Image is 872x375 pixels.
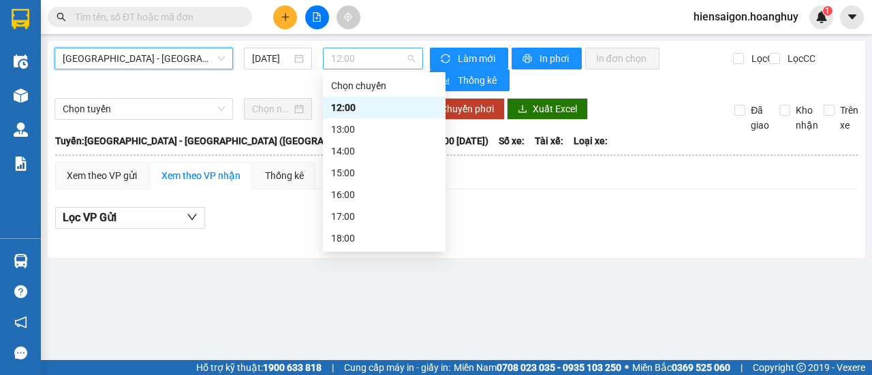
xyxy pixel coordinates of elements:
img: warehouse-icon [14,88,28,103]
div: 14:00 [331,144,437,159]
div: Chọn chuyến [323,75,446,97]
span: search [57,12,66,22]
div: 12:00 [331,100,437,115]
button: caret-down [840,5,864,29]
img: logo-vxr [12,9,29,29]
span: | [332,360,334,375]
input: 14/10/2025 [252,51,292,66]
span: Lọc CC [782,51,817,66]
span: down [187,212,198,223]
span: hiensaigon.hoanghuy [683,8,809,25]
strong: 1900 633 818 [263,362,322,373]
span: Trên xe [835,103,864,133]
img: warehouse-icon [14,123,28,137]
div: 13:00 [331,122,437,137]
span: printer [523,54,534,65]
span: Miền Bắc [632,360,730,375]
span: notification [14,316,27,329]
button: printerIn phơi [512,48,582,69]
img: warehouse-icon [14,254,28,268]
span: Miền Nam [454,360,621,375]
span: Đã giao [745,103,775,133]
button: file-add [305,5,329,29]
span: Số xe: [499,133,525,148]
button: bar-chartThống kê [430,69,510,91]
div: 15:00 [331,165,437,180]
span: Cung cấp máy in - giấy in: [344,360,450,375]
img: icon-new-feature [815,11,828,23]
span: aim [343,12,353,22]
span: Chọn tuyến [63,99,225,119]
div: Thống kê [265,168,304,183]
strong: 0369 525 060 [672,362,730,373]
span: Hỗ trợ kỹ thuật: [196,360,322,375]
span: Loại xe: [574,133,608,148]
button: downloadXuất Excel [507,98,588,120]
span: Lọc VP Gửi [63,209,116,226]
span: 12:00 [331,48,414,69]
span: ⚪️ [625,365,629,370]
span: Kho nhận [790,103,824,133]
sup: 1 [823,6,832,16]
img: solution-icon [14,157,28,171]
button: Lọc VP Gửi [55,207,205,229]
span: plus [281,12,290,22]
span: copyright [796,363,806,372]
span: Lọc CR [746,51,781,66]
input: Tìm tên, số ĐT hoặc mã đơn [75,10,236,25]
div: Xem theo VP gửi [67,168,137,183]
span: sync [441,54,452,65]
span: message [14,346,27,359]
span: | [741,360,743,375]
div: 16:00 [331,187,437,202]
span: In phơi [540,51,571,66]
strong: 0708 023 035 - 0935 103 250 [497,362,621,373]
div: 17:00 [331,209,437,224]
input: Chọn ngày [252,101,292,116]
span: caret-down [846,11,858,23]
span: Sài Gòn - Quảng Ngãi (Hàng Hoá) [63,48,225,69]
span: 1 [825,6,830,16]
button: plus [273,5,297,29]
button: In đơn chọn [585,48,659,69]
b: Tuyến: [GEOGRAPHIC_DATA] - [GEOGRAPHIC_DATA] ([GEOGRAPHIC_DATA]) [55,135,379,146]
span: Tài xế: [535,133,563,148]
div: Xem theo VP nhận [161,168,240,183]
button: syncLàm mới [430,48,508,69]
img: warehouse-icon [14,54,28,69]
span: file-add [312,12,322,22]
span: bar-chart [441,76,452,86]
span: question-circle [14,285,27,298]
span: Thống kê [458,73,499,88]
button: aim [337,5,360,29]
div: Chọn chuyến [331,78,437,93]
span: Làm mới [458,51,497,66]
button: Chuyển phơi [430,98,505,120]
div: 18:00 [331,231,437,246]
